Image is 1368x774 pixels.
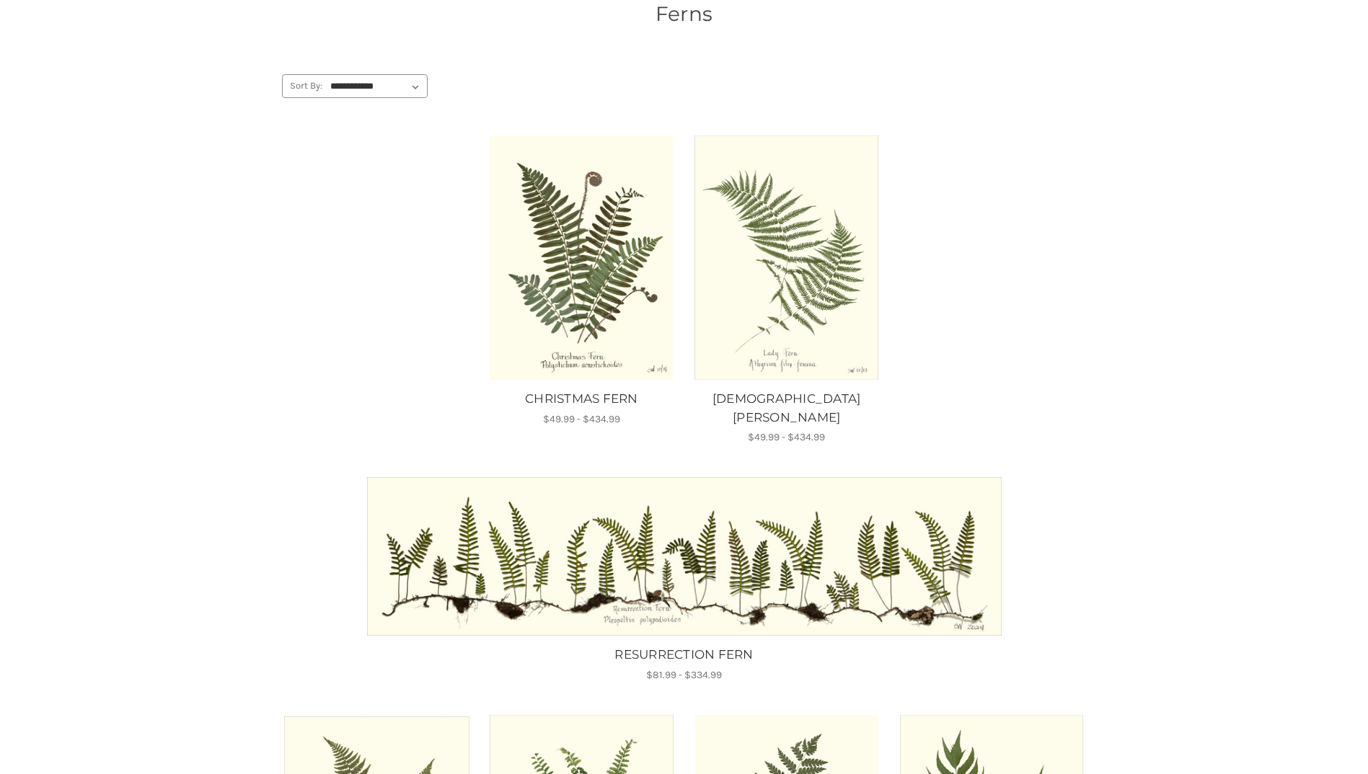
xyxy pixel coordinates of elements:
span: $49.99 - $434.99 [543,413,620,425]
img: Unframed [489,135,674,380]
span: $49.99 - $434.99 [748,431,825,443]
a: LADY FERN, Price range from $49.99 to $434.99 [694,135,879,380]
a: CHRISTMAS FERN, Price range from $49.99 to $434.99 [489,135,674,380]
img: Unframed [694,135,879,380]
a: RESURRECTION FERN, Price range from $81.99 to $334.99 [282,646,1087,664]
label: Sort By: [283,75,323,97]
a: LADY FERN, Price range from $49.99 to $434.99 [692,390,881,427]
img: Unframed [367,477,1002,636]
span: $81.99 - $334.99 [646,669,722,681]
a: CHRISTMAS FERN, Price range from $49.99 to $434.99 [487,390,676,409]
a: RESURRECTION FERN, Price range from $81.99 to $334.99 [284,477,1085,636]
